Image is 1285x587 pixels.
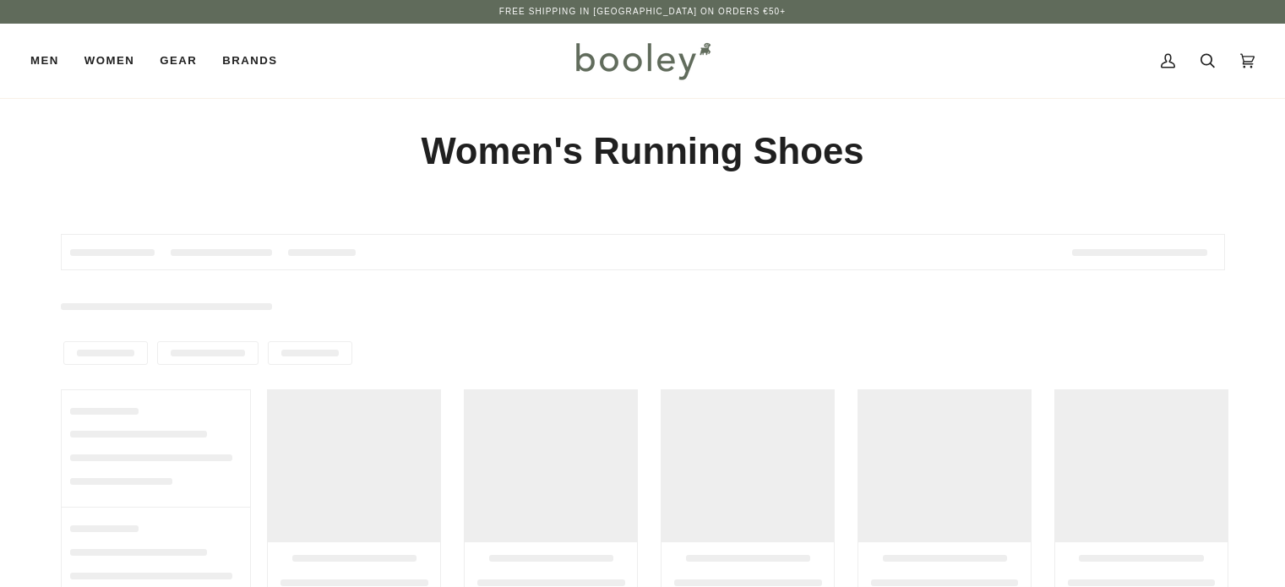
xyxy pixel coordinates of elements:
[84,52,134,69] span: Women
[30,52,59,69] span: Men
[147,24,210,98] a: Gear
[72,24,147,98] a: Women
[61,128,1225,175] h1: Women's Running Shoes
[222,52,277,69] span: Brands
[30,24,72,98] a: Men
[210,24,290,98] a: Brands
[160,52,197,69] span: Gear
[499,5,786,19] p: Free Shipping in [GEOGRAPHIC_DATA] on Orders €50+
[569,36,716,85] img: Booley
